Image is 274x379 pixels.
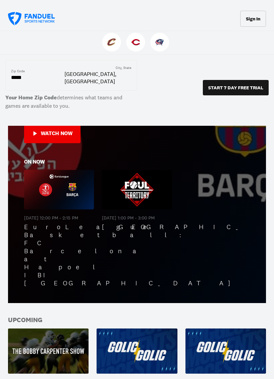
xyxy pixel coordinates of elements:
img: Blue Jackets [155,38,164,46]
b: Your Home Zip Code [5,94,57,101]
a: [DATE] 12:00 PM - 2:15 PMEuroLeague Basketball: FC Barcelona at Hapoel IBI [GEOGRAPHIC_DATA] [24,170,94,287]
a: [DATE] 1:00 PM - 3:00 PM[GEOGRAPHIC_DATA] [102,170,172,230]
a: FanDuel Sports Network [8,12,55,25]
a: Blue JacketsBlue Jackets [150,46,172,53]
button: Watch Now [24,124,81,143]
img: Reds [131,38,140,46]
button: Sign In [240,11,266,27]
div: City, State [116,66,131,70]
a: CavaliersCavaliers [102,46,124,53]
div: [DATE] 1:00 PM - 3:00 PM [102,215,155,221]
div: [DATE] 12:00 PM - 2:15 PM [24,215,78,221]
div: Zip Code [11,69,25,74]
div: [GEOGRAPHIC_DATA], [GEOGRAPHIC_DATA] [64,70,131,85]
div: Upcoming [8,316,42,323]
img: Cavaliers [107,38,116,46]
div: EuroLeague Basketball: FC Barcelona at Hapoel IBI [GEOGRAPHIC_DATA] [24,223,94,287]
label: determines what teams and games are available to you. [5,91,137,115]
div: Watch Now [41,130,73,136]
div: On Now [24,159,45,165]
div: [GEOGRAPHIC_DATA] [102,223,172,231]
p: START 7 DAY FREE TRIAL [208,85,263,90]
a: RedsReds [126,46,148,53]
button: START 7 DAY FREE TRIAL [203,80,269,95]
